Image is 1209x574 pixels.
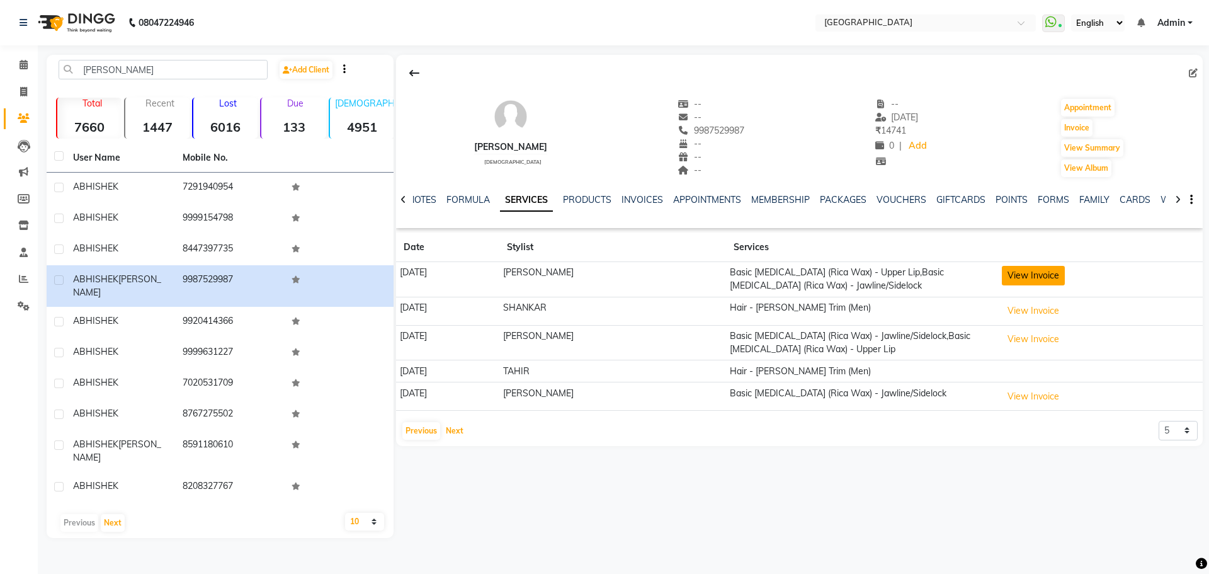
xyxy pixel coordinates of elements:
[678,151,702,163] span: --
[875,125,881,136] span: ₹
[59,60,268,79] input: Search by Name/Mobile/Email/Code
[175,369,285,399] td: 7020531709
[563,194,611,205] a: PRODUCTS
[175,399,285,430] td: 8767275502
[73,181,118,192] span: ABHISHEK
[139,5,194,40] b: 08047224946
[396,297,499,325] td: [DATE]
[499,297,726,325] td: SHANKAR
[175,234,285,265] td: 8447397735
[73,480,118,491] span: ABHISHEK
[1120,194,1150,205] a: CARDS
[1079,194,1110,205] a: FAMILY
[1161,194,1196,205] a: WALLET
[726,360,998,382] td: Hair - [PERSON_NAME] Trim (Men)
[57,119,122,135] strong: 7660
[125,119,190,135] strong: 1447
[1002,330,1065,349] button: View Invoice
[1061,99,1115,117] button: Appointment
[401,61,428,85] div: Back to Client
[726,262,998,297] td: Basic [MEDICAL_DATA] (Rica Wax) - Upper Lip,Basic [MEDICAL_DATA] (Rica Wax) - Jawline/Sidelock
[175,204,285,234] td: 9999154798
[73,377,118,388] span: ABHISHEK
[499,382,726,411] td: [PERSON_NAME]
[820,194,866,205] a: PACKAGES
[1002,387,1065,406] button: View Invoice
[443,422,467,440] button: Next
[673,194,741,205] a: APPOINTMENTS
[175,472,285,503] td: 8208327767
[474,141,547,154] div: [PERSON_NAME]
[396,360,499,382] td: [DATE]
[996,194,1028,205] a: POINTS
[875,98,899,110] span: --
[73,439,118,450] span: ABHISHEK
[751,194,810,205] a: MEMBERSHIP
[499,360,726,382] td: TAHIR
[499,262,726,297] td: [PERSON_NAME]
[1061,119,1093,137] button: Invoice
[101,514,125,532] button: Next
[175,430,285,472] td: 8591180610
[175,265,285,307] td: 9987529987
[335,98,394,109] p: [DEMOGRAPHIC_DATA]
[936,194,985,205] a: GIFTCARDS
[1061,159,1111,177] button: View Album
[678,164,702,176] span: --
[175,173,285,204] td: 7291940954
[408,194,436,205] a: NOTES
[499,325,726,360] td: [PERSON_NAME]
[280,61,332,79] a: Add Client
[726,325,998,360] td: Basic [MEDICAL_DATA] (Rica Wax) - Jawline/Sidelock,Basic [MEDICAL_DATA] (Rica Wax) - Upper Lip
[500,189,553,212] a: SERVICES
[875,125,906,136] span: 14741
[1038,194,1069,205] a: FORMS
[678,138,702,149] span: --
[73,243,118,254] span: ABHISHEK
[396,233,499,262] th: Date
[396,382,499,411] td: [DATE]
[175,307,285,338] td: 9920414366
[261,119,326,135] strong: 133
[396,325,499,360] td: [DATE]
[622,194,663,205] a: INVOICES
[726,297,998,325] td: Hair - [PERSON_NAME] Trim (Men)
[396,262,499,297] td: [DATE]
[726,233,998,262] th: Services
[1002,266,1065,285] button: View Invoice
[65,144,175,173] th: User Name
[193,119,258,135] strong: 6016
[492,98,530,135] img: avatar
[484,159,542,165] span: [DEMOGRAPHIC_DATA]
[32,5,118,40] img: logo
[264,98,326,109] p: Due
[899,139,902,152] span: |
[62,98,122,109] p: Total
[73,315,118,326] span: ABHISHEK
[175,144,285,173] th: Mobile No.
[875,140,894,151] span: 0
[402,422,440,440] button: Previous
[726,382,998,411] td: Basic [MEDICAL_DATA] (Rica Wax) - Jawline/Sidelock
[73,408,118,419] span: ABHISHEK
[446,194,490,205] a: FORMULA
[678,112,702,123] span: --
[875,112,919,123] span: [DATE]
[1061,139,1123,157] button: View Summary
[1157,16,1185,30] span: Admin
[877,194,926,205] a: VOUCHERS
[73,212,118,223] span: ABHISHEK
[198,98,258,109] p: Lost
[73,346,118,357] span: ABHISHEK
[678,125,745,136] span: 9987529987
[907,137,929,155] a: Add
[175,338,285,369] td: 9999631227
[678,98,702,110] span: --
[73,273,118,285] span: ABHISHEK
[130,98,190,109] p: Recent
[330,119,394,135] strong: 4951
[499,233,726,262] th: Stylist
[1002,301,1065,321] button: View Invoice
